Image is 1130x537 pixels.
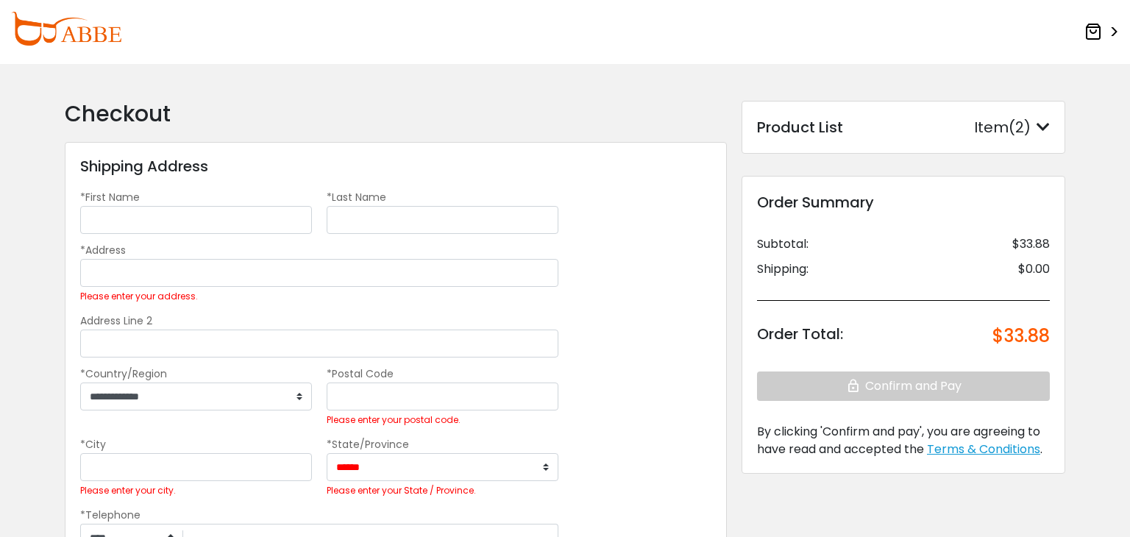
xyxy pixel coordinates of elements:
span: By clicking 'Confirm and pay', you are agreeing to have read and accepted the [757,423,1040,458]
span: > [1105,19,1119,46]
label: Please enter your postal code. [327,414,461,426]
label: *Postal Code [327,366,394,381]
div: $0.00 [1018,260,1050,278]
h2: Checkout [65,101,727,127]
div: Shipping: [757,260,809,278]
div: Product List [757,116,843,138]
div: Subtotal: [757,235,809,253]
div: Item(2) [974,116,1050,138]
label: *First Name [80,190,140,205]
label: Please enter your city. [80,485,176,497]
div: $33.88 [992,323,1050,349]
label: Please enter your address. [80,291,198,302]
span: Terms & Conditions [927,441,1040,458]
label: *Telephone [80,508,141,523]
label: Please enter your State / Province. [327,485,476,497]
label: *State/Province [327,437,409,452]
h3: Shipping Address [80,157,208,175]
img: abbeglasses.com [11,12,121,46]
div: $33.88 [1012,235,1050,253]
div: . [757,423,1050,458]
div: Order Summary [757,191,1050,213]
label: *Last Name [327,190,386,205]
label: *Country/Region [80,366,167,381]
a: > [1084,18,1119,46]
label: *City [80,437,106,452]
div: Order Total: [757,323,843,349]
label: *Address [80,243,126,257]
label: Address Line 2 [80,313,152,328]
